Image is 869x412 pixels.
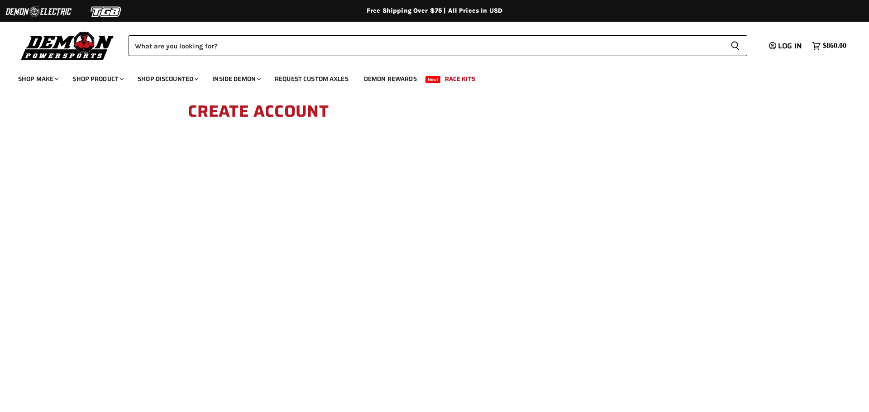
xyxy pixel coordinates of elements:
[778,40,802,52] span: Log in
[425,76,441,83] span: New!
[823,42,846,50] span: $860.00
[438,70,482,88] a: Race Kits
[11,70,64,88] a: Shop Make
[807,39,851,52] a: $860.00
[131,70,204,88] a: Shop Discounted
[723,35,747,56] button: Search
[5,3,72,20] img: Demon Electric Logo 2
[188,97,681,126] h1: Create account
[11,66,844,88] ul: Main menu
[18,29,117,62] img: Demon Powersports
[72,3,140,20] img: TGB Logo 2
[268,70,355,88] a: Request Custom Axles
[205,70,266,88] a: Inside Demon
[765,42,807,50] a: Log in
[129,35,723,56] input: Search
[72,7,797,15] div: Free Shipping Over $75 | All Prices In USD
[357,70,424,88] a: Demon Rewards
[129,35,747,56] form: Product
[66,70,129,88] a: Shop Product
